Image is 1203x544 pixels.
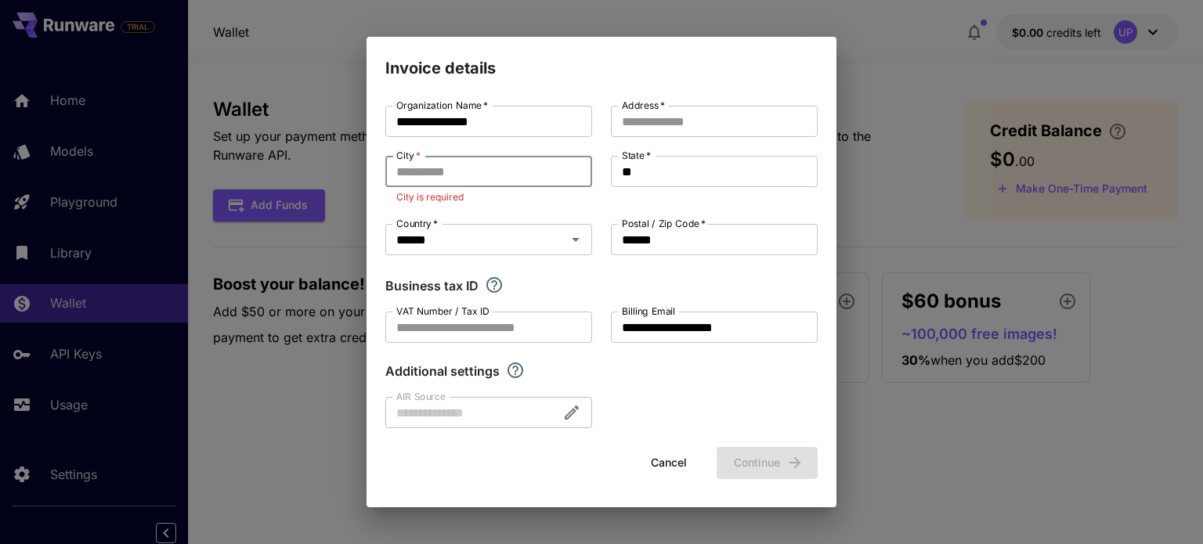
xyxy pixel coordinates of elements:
p: Business tax ID [385,276,479,295]
label: Address [622,99,665,112]
h2: Invoice details [367,37,836,81]
svg: If you are a business tax registrant, please enter your business tax ID here. [485,276,504,294]
label: Billing Email [622,304,675,318]
label: VAT Number / Tax ID [396,304,490,318]
label: Postal / Zip Code [622,217,706,230]
label: Country [396,217,438,230]
p: City is required [396,189,581,205]
label: State [622,149,651,162]
label: City [396,149,421,162]
label: Organization Name [396,99,488,112]
button: Cancel [634,447,704,479]
button: Open [565,229,587,250]
svg: Explore additional customization settings [506,361,525,380]
label: AIR Source [396,390,445,403]
p: Additional settings [385,362,500,380]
